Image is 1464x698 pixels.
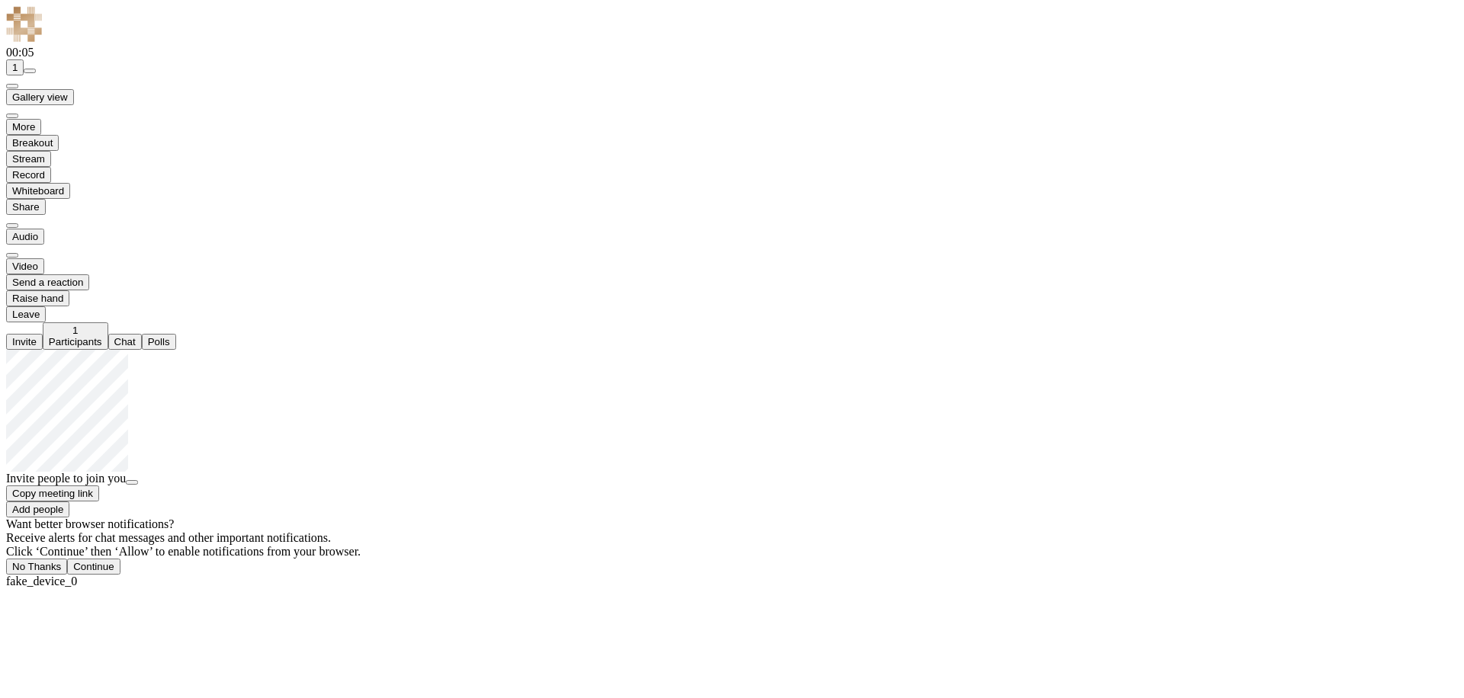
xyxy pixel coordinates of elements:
button: Start streaming [6,151,51,167]
div: Copy meeting link [12,488,93,499]
button: Using system theme [6,84,18,88]
span: Audio [12,231,38,242]
button: End or leave meeting [6,306,46,322]
span: Breakout [12,137,53,149]
button: Video setting [6,253,18,258]
button: Open participant list [6,59,24,75]
button: Open participant list [43,322,108,350]
div: 1 [49,325,102,336]
button: Conversation [24,69,36,73]
span: Want better browser notifications? [6,517,174,530]
span: Leave [12,309,40,320]
span: Chat [114,336,136,347]
button: Mute (⌘+Shift+A) [6,229,44,245]
button: Open chat [108,334,142,350]
button: Start video (⌘+Shift+V) [6,258,44,274]
div: Timer [6,46,1458,59]
button: Copy meeting link [6,485,99,501]
section: Participant [6,350,1458,472]
span: Stream [12,153,45,165]
button: Raise hand [6,290,69,306]
nav: controls [6,119,1458,350]
img: QA Selenium DO NOT DELETE OR CHANGE [6,6,43,43]
button: Close popover [126,480,138,485]
button: Start sharing [6,199,46,215]
span: Whiteboard [12,185,64,197]
span: More [12,121,35,133]
button: Send a reaction [6,274,89,290]
span: 1 [12,62,18,73]
div: Receive alerts for chat messages and other important notifications. Click ‘Continue’ then ‘Allow’... [6,531,1458,559]
span: Polls [148,336,170,347]
span: Gallery view [12,91,68,103]
button: Continue [67,559,120,575]
button: Change layout [6,89,74,105]
button: No Thanks [6,559,67,575]
button: Open menu [6,119,41,135]
span: Participants [49,336,102,347]
span: Share [12,201,40,213]
button: Manage Breakout Rooms [6,135,59,151]
span: 00:05 [6,46,34,59]
span: Raise hand [12,293,63,304]
button: Add people [6,501,69,517]
button: Start recording [6,167,51,183]
div: fake_device_0 [6,575,1458,588]
nav: header [6,6,1458,119]
button: Fullscreen [6,114,18,118]
button: Invite participants (⌘+Shift+I) [6,334,43,350]
button: Audio settings [6,223,18,228]
label: Invite people to join you [6,472,126,485]
span: Video [12,261,38,272]
span: Record [12,169,45,181]
span: Invite [12,336,37,347]
span: Send a reaction [12,277,83,288]
button: Open poll [142,334,176,350]
button: Open shared whiteboard [6,183,70,199]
